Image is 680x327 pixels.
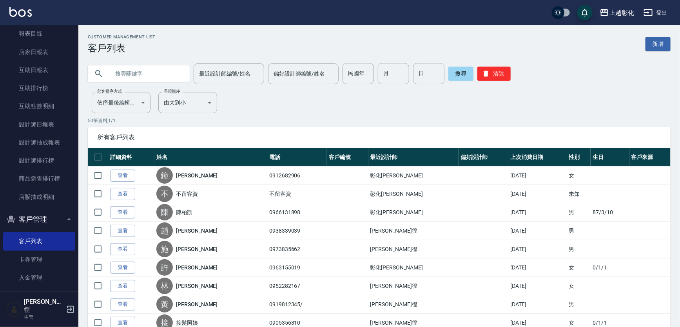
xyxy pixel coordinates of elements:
[3,134,75,152] a: 設計師抽成報表
[3,97,75,115] a: 互助點數明細
[156,278,173,294] div: 林
[368,148,459,166] th: 最近設計師
[459,148,508,166] th: 偏好設計師
[591,148,629,166] th: 生日
[609,8,634,18] div: 上越彰化
[176,227,218,235] a: [PERSON_NAME]
[267,148,327,166] th: 電話
[646,37,671,51] a: 新增
[110,188,135,200] a: 查看
[97,89,122,94] label: 顧客排序方式
[368,222,459,240] td: [PERSON_NAME]徨
[508,185,567,203] td: [DATE]
[3,209,75,229] button: 客戶管理
[164,89,180,94] label: 呈現順序
[176,208,192,216] a: 陳柏凱
[591,203,629,222] td: 87/3/10
[108,148,154,166] th: 詳細資料
[597,5,637,21] button: 上越彰化
[267,258,327,277] td: 0963155019
[567,166,591,185] td: 女
[368,258,459,277] td: 彰化[PERSON_NAME]
[156,222,173,239] div: 趙
[368,185,459,203] td: 彰化[PERSON_NAME]
[88,117,671,124] p: 50 筆資料, 1 / 1
[110,206,135,219] a: 查看
[156,259,173,276] div: 許
[3,116,75,134] a: 設計師日報表
[3,232,75,250] a: 客戶列表
[508,166,567,185] td: [DATE]
[92,92,151,113] div: 依序最後編輯時間
[176,319,198,327] a: 接髮阿姨
[508,295,567,314] td: [DATE]
[567,277,591,295] td: 女
[110,280,135,292] a: 查看
[88,43,156,54] h3: 客戶列表
[176,245,218,253] a: [PERSON_NAME]
[567,258,591,277] td: 女
[267,185,327,203] td: 不留客資
[567,203,591,222] td: 男
[267,222,327,240] td: 0938339039
[156,204,173,220] div: 陳
[368,203,459,222] td: 彰化[PERSON_NAME]
[567,222,591,240] td: 男
[3,251,75,269] a: 卡券管理
[508,222,567,240] td: [DATE]
[267,277,327,295] td: 0952282167
[97,134,661,141] span: 所有客戶列表
[9,7,32,17] img: Logo
[156,296,173,313] div: 黃
[6,302,22,317] img: Person
[3,79,75,97] a: 互助排行榜
[24,314,64,321] p: 主管
[110,298,135,311] a: 查看
[110,243,135,255] a: 查看
[176,282,218,290] a: [PERSON_NAME]
[640,5,671,20] button: 登出
[368,295,459,314] td: [PERSON_NAME]徨
[267,166,327,185] td: 0912682906
[567,148,591,166] th: 性別
[110,262,135,274] a: 查看
[176,300,218,308] a: [PERSON_NAME]
[327,148,368,166] th: 客戶編號
[267,295,327,314] td: 0919812345/
[3,43,75,61] a: 店家日報表
[477,67,511,81] button: 清除
[508,240,567,258] td: [DATE]
[3,152,75,170] a: 設計師排行榜
[176,172,218,179] a: [PERSON_NAME]
[24,298,64,314] h5: [PERSON_NAME]徨
[3,61,75,79] a: 互助日報表
[3,170,75,188] a: 商品銷售排行榜
[3,290,75,310] button: 員工及薪資
[368,277,459,295] td: [PERSON_NAME]徨
[567,295,591,314] td: 男
[567,240,591,258] td: 男
[267,240,327,258] td: 0973835662
[158,92,217,113] div: 由大到小
[368,166,459,185] td: 彰化[PERSON_NAME]
[267,203,327,222] td: 0966131898
[448,67,473,81] button: 搜尋
[591,258,629,277] td: 0/1/1
[156,167,173,184] div: 鐘
[110,63,183,84] input: 搜尋關鍵字
[508,203,567,222] td: [DATE]
[508,277,567,295] td: [DATE]
[3,25,75,43] a: 報表目錄
[368,240,459,258] td: [PERSON_NAME]徨
[3,269,75,287] a: 入金管理
[629,148,671,166] th: 客戶來源
[154,148,267,166] th: 姓名
[176,264,218,271] a: [PERSON_NAME]
[577,5,593,20] button: save
[567,185,591,203] td: 未知
[156,186,173,202] div: 不
[508,148,567,166] th: 上次消費日期
[176,190,198,198] a: 不留客資
[156,241,173,257] div: 施
[88,34,156,40] h2: Customer Management List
